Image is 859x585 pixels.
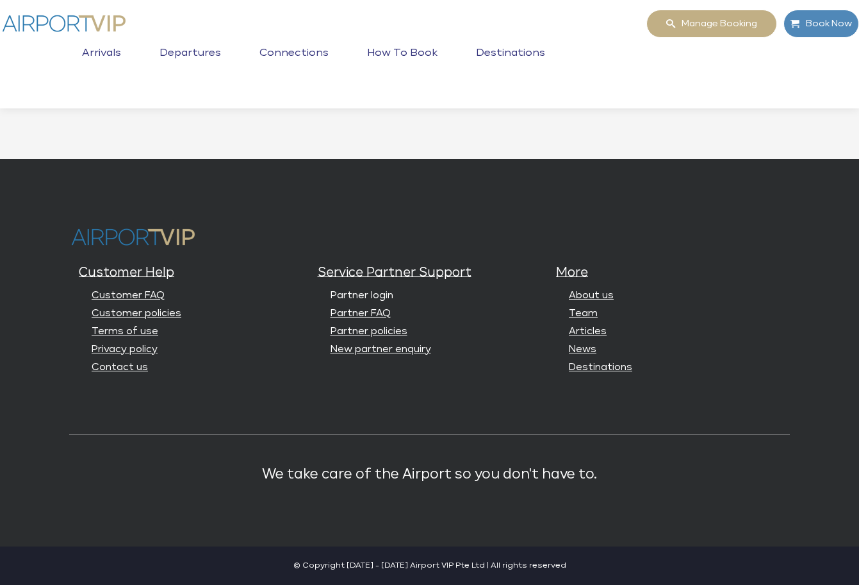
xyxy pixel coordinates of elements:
[331,291,393,300] a: Partner login
[92,309,181,318] a: Customer policies
[331,344,431,354] a: New partner enquiry
[556,264,785,282] h5: More
[156,47,224,79] a: Departures
[569,291,614,300] a: About us
[364,47,441,79] a: How to book
[79,264,308,282] h5: Customer Help
[569,344,596,354] a: News
[79,47,124,79] a: Arrivals
[569,362,632,372] a: Destinations
[646,10,777,38] a: Manage booking
[92,344,158,354] a: Privacy policy
[569,326,607,336] a: Articles
[92,291,165,300] a: Customer FAQ
[92,362,148,372] a: Contact us
[569,309,598,318] a: Team
[331,326,407,336] a: Partner policies
[473,47,548,79] a: Destinations
[69,547,790,585] span: © Copyright [DATE] - [DATE] Airport VIP Pte Ltd | All rights reserved
[318,264,547,282] h5: Service Partner Support
[69,223,197,251] img: Airport VIP logo
[79,467,780,482] p: We take care of the Airport so you don't have to.
[783,10,859,38] a: Book Now
[675,10,757,37] span: Manage booking
[92,326,158,336] a: Terms of use
[331,309,391,318] a: Partner FAQ
[799,10,852,37] span: Book Now
[256,47,332,79] a: Connections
